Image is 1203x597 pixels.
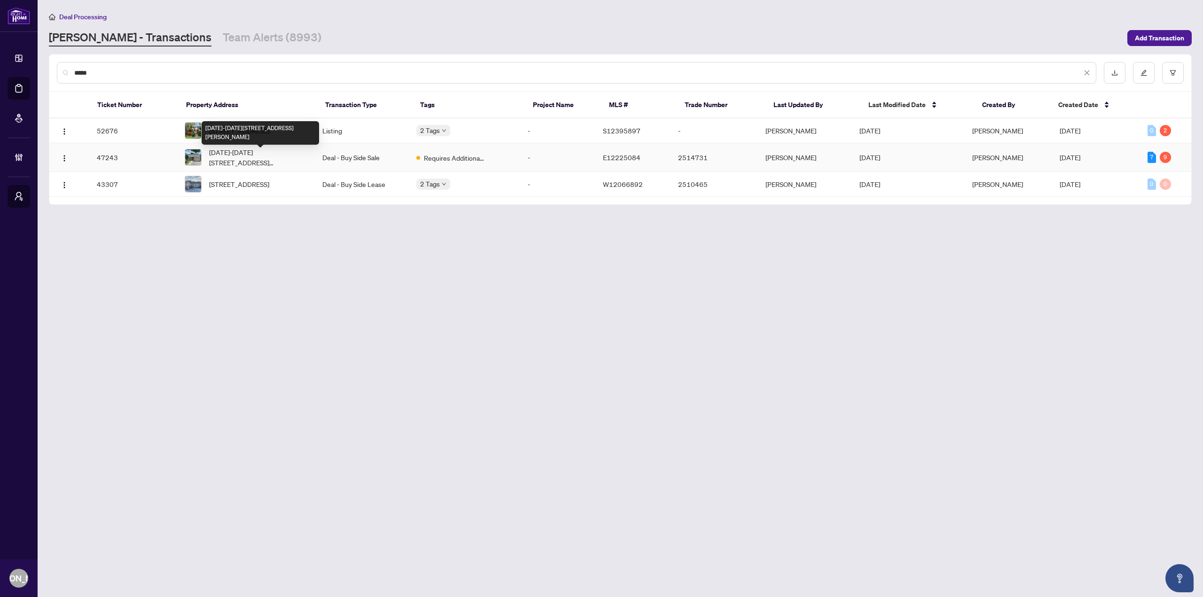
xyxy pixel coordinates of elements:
td: [PERSON_NAME] [758,172,852,197]
td: - [671,118,758,143]
div: [DATE]-[DATE][STREET_ADDRESS][PERSON_NAME] [202,121,319,145]
span: [DATE] [859,126,880,135]
div: 0 [1148,125,1156,136]
span: [DATE] [1060,153,1080,162]
span: Created Date [1058,100,1098,110]
td: - [520,143,595,172]
span: home [49,14,55,20]
a: [PERSON_NAME] - Transactions [49,30,211,47]
span: download [1111,70,1118,76]
img: Logo [61,181,68,189]
th: Last Updated By [766,92,861,118]
img: thumbnail-img [185,149,201,165]
span: 2 Tags [420,125,440,136]
img: thumbnail-img [185,176,201,192]
span: [DATE] [1060,126,1080,135]
span: down [442,128,446,133]
th: Ticket Number [90,92,179,118]
span: [DATE] [859,180,880,188]
td: Listing [315,118,409,143]
div: 0 [1148,178,1156,190]
img: thumbnail-img [185,123,201,139]
td: - [520,172,595,197]
span: [DATE] [1060,180,1080,188]
span: [STREET_ADDRESS] [209,179,269,189]
span: W12066892 [603,180,643,188]
span: down [442,182,446,186]
button: Logo [57,123,72,138]
th: Trade Number [677,92,766,118]
div: 9 [1160,152,1171,163]
span: [PERSON_NAME] [972,153,1023,162]
span: close [1084,70,1090,76]
td: [PERSON_NAME] [758,118,852,143]
img: Logo [61,155,68,162]
td: 2510465 [671,172,758,197]
button: download [1104,62,1125,84]
td: Deal - Buy Side Lease [315,172,409,197]
th: Transaction Type [318,92,413,118]
th: MLS # [601,92,678,118]
th: Property Address [179,92,318,118]
span: E12225084 [603,153,641,162]
td: 43307 [89,172,177,197]
span: [DATE]-[DATE][STREET_ADDRESS][PERSON_NAME] [209,147,307,168]
div: 7 [1148,152,1156,163]
button: Add Transaction [1127,30,1192,46]
span: Last Modified Date [868,100,926,110]
span: user-switch [14,192,23,201]
td: 52676 [89,118,177,143]
img: logo [8,7,30,24]
th: Created By [975,92,1051,118]
span: [PERSON_NAME] [972,180,1023,188]
td: [PERSON_NAME] [758,143,852,172]
th: Last Modified Date [861,92,975,118]
div: 2 [1160,125,1171,136]
span: Requires Additional Docs [424,153,485,163]
td: 2514731 [671,143,758,172]
th: Created Date [1051,92,1140,118]
span: Deal Processing [59,13,107,21]
td: 47243 [89,143,177,172]
button: Open asap [1165,564,1194,592]
button: Logo [57,150,72,165]
button: filter [1162,62,1184,84]
img: Logo [61,128,68,135]
div: 0 [1160,178,1171,190]
button: Logo [57,177,72,192]
span: edit [1141,70,1147,76]
td: - [520,118,595,143]
button: edit [1133,62,1155,84]
th: Tags [413,92,525,118]
span: [DATE] [859,153,880,162]
th: Project Name [525,92,601,118]
span: [PERSON_NAME] [972,126,1023,135]
a: Team Alerts (8993) [223,30,321,47]
td: Deal - Buy Side Sale [315,143,409,172]
span: S12395897 [603,126,641,135]
span: 2 Tags [420,178,440,189]
span: Add Transaction [1135,31,1184,46]
span: filter [1170,70,1176,76]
